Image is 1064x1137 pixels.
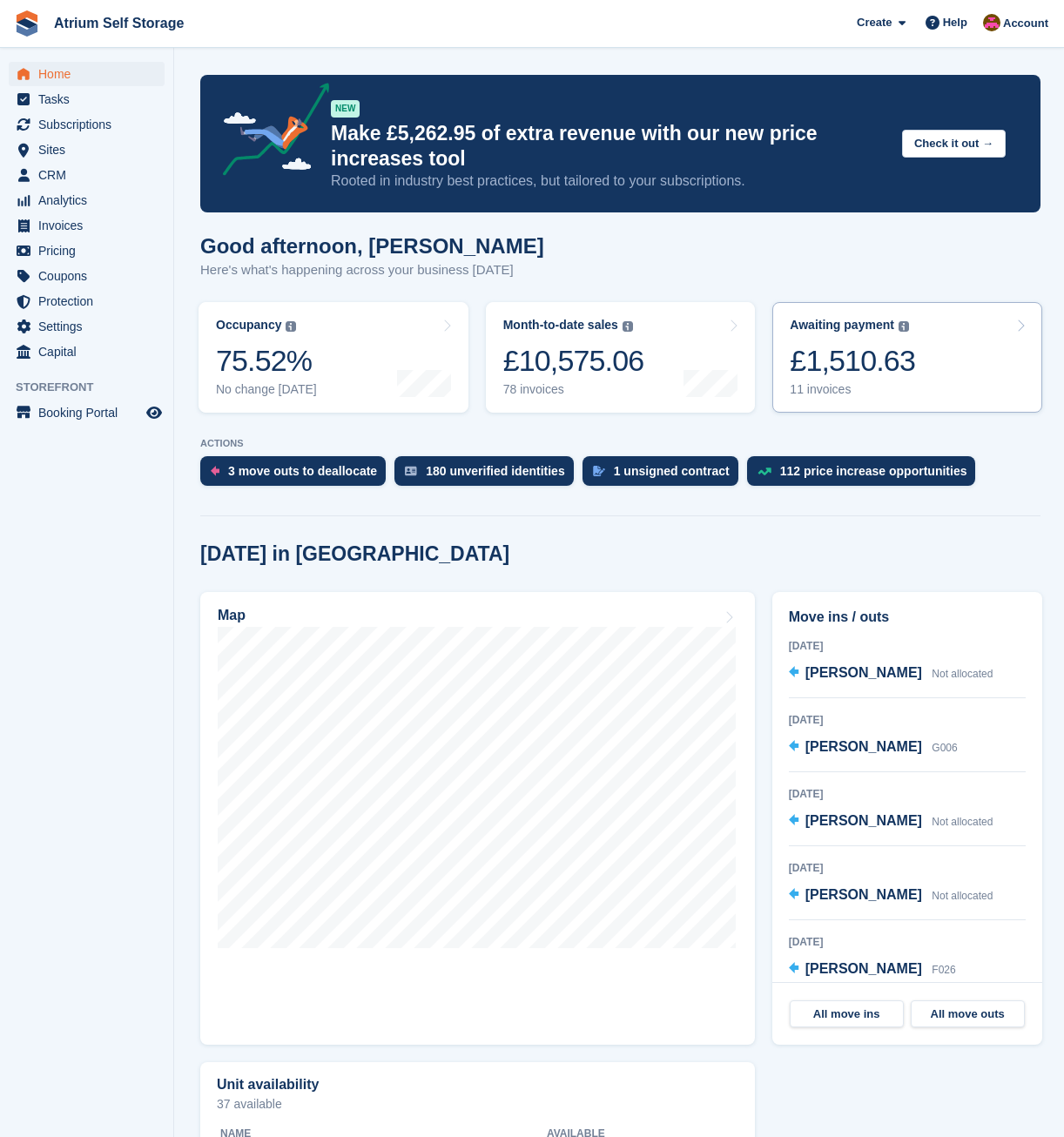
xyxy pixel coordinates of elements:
[216,318,281,333] div: Occupancy
[38,188,143,212] span: Analytics
[932,668,993,680] span: Not allocated
[9,188,165,212] a: menu
[805,961,922,976] span: [PERSON_NAME]
[216,343,317,379] div: 75.52%
[331,100,360,118] div: NEW
[503,343,644,379] div: £10,575.06
[789,885,993,907] a: [PERSON_NAME] Not allocated
[217,1077,319,1093] h2: Unit availability
[200,592,755,1045] a: Map
[38,62,143,86] span: Home
[9,213,165,238] a: menu
[426,464,565,478] div: 180 unverified identities
[899,321,909,332] img: icon-info-grey-7440780725fd019a000dd9b08b2336e03edf1995a4989e88bcd33f0948082b44.svg
[790,1000,904,1028] a: All move ins
[47,9,191,37] a: Atrium Self Storage
[38,87,143,111] span: Tasks
[789,811,993,833] a: [PERSON_NAME] Not allocated
[790,318,894,333] div: Awaiting payment
[789,663,993,685] a: [PERSON_NAME] Not allocated
[805,887,922,902] span: [PERSON_NAME]
[805,813,922,828] span: [PERSON_NAME]
[9,264,165,288] a: menu
[789,712,1026,728] div: [DATE]
[218,608,246,623] h2: Map
[9,314,165,339] a: menu
[857,14,892,31] span: Create
[790,382,915,397] div: 11 invoices
[789,934,1026,950] div: [DATE]
[394,456,583,494] a: 180 unverified identities
[789,860,1026,876] div: [DATE]
[144,402,165,423] a: Preview store
[9,340,165,364] a: menu
[16,379,173,396] span: Storefront
[38,112,143,137] span: Subscriptions
[902,130,1006,158] button: Check it out →
[932,742,957,754] span: G006
[9,163,165,187] a: menu
[200,234,544,258] h1: Good afternoon, [PERSON_NAME]
[789,959,956,981] a: [PERSON_NAME] F026
[789,607,1026,628] h2: Move ins / outs
[38,138,143,162] span: Sites
[38,239,143,263] span: Pricing
[758,468,771,475] img: price_increase_opportunities-93ffe204e8149a01c8c9dc8f82e8f89637d9d84a8eef4429ea346261dce0b2c0.svg
[780,464,967,478] div: 112 price increase opportunities
[38,264,143,288] span: Coupons
[331,172,888,191] p: Rooted in industry best practices, but tailored to your subscriptions.
[208,83,330,182] img: price-adjustments-announcement-icon-8257ccfd72463d97f412b2fc003d46551f7dbcb40ab6d574587a9cd5c0d94...
[405,466,417,476] img: verify_identity-adf6edd0f0f0b5bbfe63781bf79b02c33cf7c696d77639b501bdc392416b5a36.svg
[38,340,143,364] span: Capital
[983,14,1000,31] img: Mark Rhodes
[911,1000,1025,1028] a: All move outs
[9,400,165,425] a: menu
[503,318,618,333] div: Month-to-date sales
[9,239,165,263] a: menu
[199,302,468,413] a: Occupancy 75.52% No change [DATE]
[9,87,165,111] a: menu
[486,302,756,413] a: Month-to-date sales £10,575.06 78 invoices
[593,466,605,476] img: contract_signature_icon-13c848040528278c33f63329250d36e43548de30e8caae1d1a13099fd9432cc5.svg
[790,343,915,379] div: £1,510.63
[38,289,143,313] span: Protection
[789,737,958,759] a: [PERSON_NAME] G006
[623,321,633,332] img: icon-info-grey-7440780725fd019a000dd9b08b2336e03edf1995a4989e88bcd33f0948082b44.svg
[805,739,922,754] span: [PERSON_NAME]
[9,112,165,137] a: menu
[789,638,1026,654] div: [DATE]
[200,438,1040,449] p: ACTIONS
[943,14,967,31] span: Help
[228,464,377,478] div: 3 move outs to deallocate
[932,964,955,976] span: F026
[38,314,143,339] span: Settings
[9,138,165,162] a: menu
[200,542,509,566] h2: [DATE] in [GEOGRAPHIC_DATA]
[583,456,747,494] a: 1 unsigned contract
[772,302,1042,413] a: Awaiting payment £1,510.63 11 invoices
[200,456,394,494] a: 3 move outs to deallocate
[38,163,143,187] span: CRM
[331,121,888,172] p: Make £5,262.95 of extra revenue with our new price increases tool
[14,10,40,37] img: stora-icon-8386f47178a22dfd0bd8f6a31ec36ba5ce8667c1dd55bd0f319d3a0aa187defe.svg
[200,260,544,280] p: Here's what's happening across your business [DATE]
[38,400,143,425] span: Booking Portal
[216,382,317,397] div: No change [DATE]
[503,382,644,397] div: 78 invoices
[789,786,1026,802] div: [DATE]
[9,62,165,86] a: menu
[932,890,993,902] span: Not allocated
[1003,15,1048,32] span: Account
[747,456,985,494] a: 112 price increase opportunities
[614,464,730,478] div: 1 unsigned contract
[805,665,922,680] span: [PERSON_NAME]
[38,213,143,238] span: Invoices
[217,1098,738,1110] p: 37 available
[286,321,296,332] img: icon-info-grey-7440780725fd019a000dd9b08b2336e03edf1995a4989e88bcd33f0948082b44.svg
[932,816,993,828] span: Not allocated
[211,466,219,476] img: move_outs_to_deallocate_icon-f764333ba52eb49d3ac5e1228854f67142a1ed5810a6f6cc68b1a99e826820c5.svg
[9,289,165,313] a: menu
